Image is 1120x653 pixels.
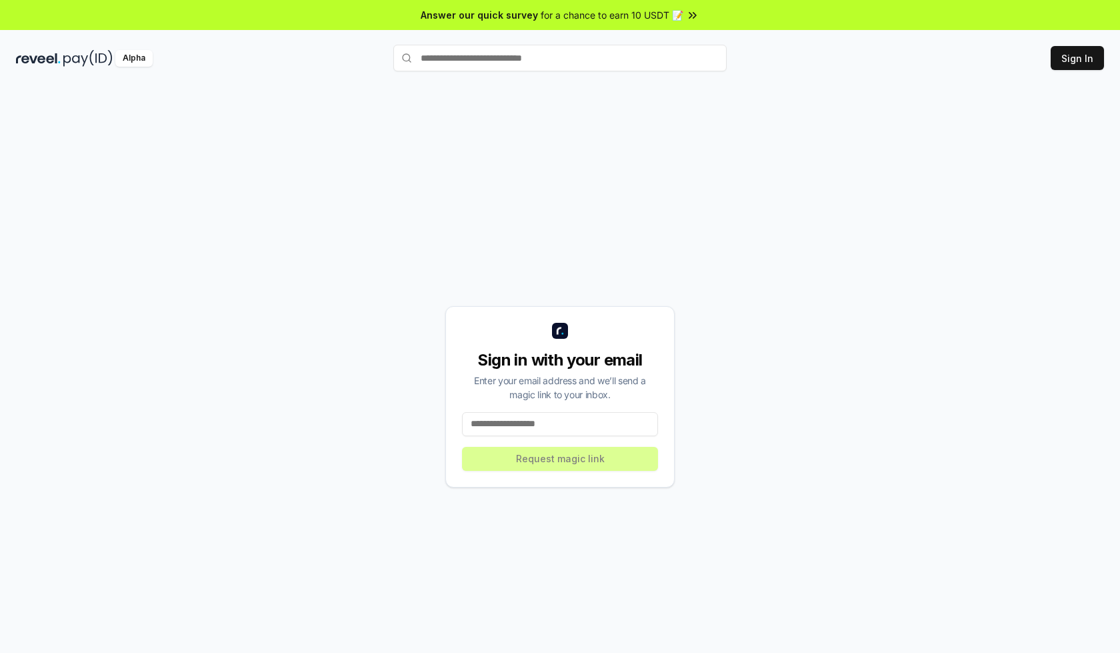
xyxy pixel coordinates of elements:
[1051,46,1104,70] button: Sign In
[462,374,658,402] div: Enter your email address and we’ll send a magic link to your inbox.
[462,350,658,371] div: Sign in with your email
[16,50,61,67] img: reveel_dark
[541,8,683,22] span: for a chance to earn 10 USDT 📝
[63,50,113,67] img: pay_id
[115,50,153,67] div: Alpha
[421,8,538,22] span: Answer our quick survey
[552,323,568,339] img: logo_small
